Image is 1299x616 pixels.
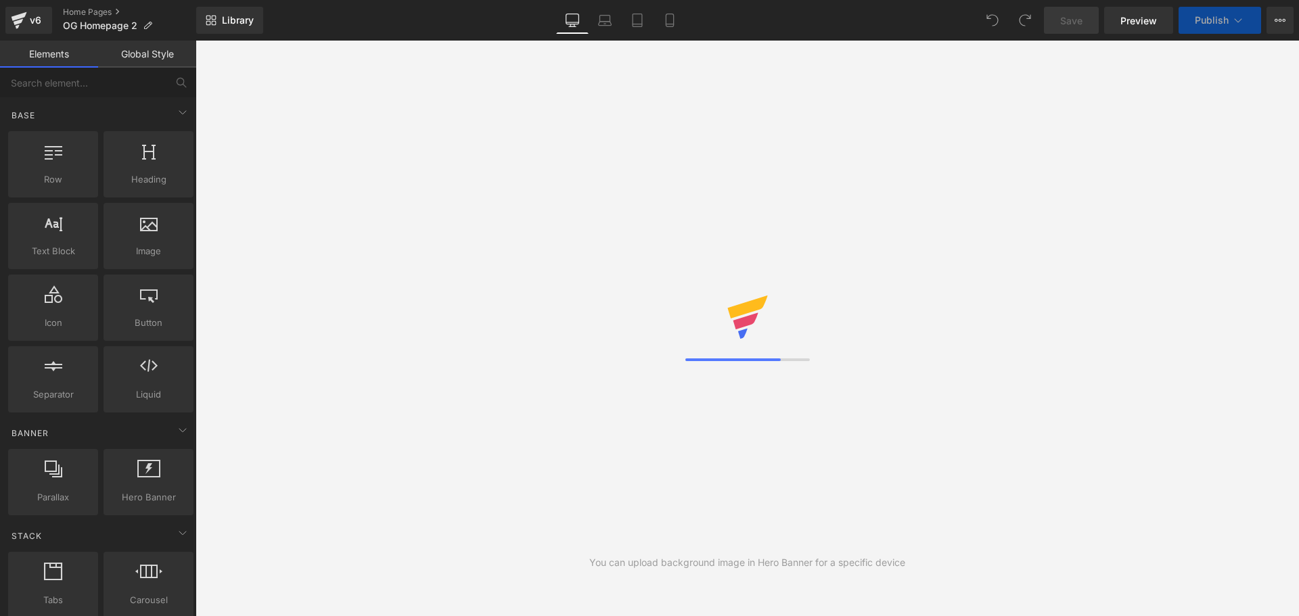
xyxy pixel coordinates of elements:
a: Tablet [621,7,654,34]
span: Preview [1120,14,1157,28]
span: Hero Banner [108,490,189,504]
div: You can upload background image in Hero Banner for a specific device [589,555,905,570]
span: Separator [12,387,94,402]
a: v6 [5,7,52,34]
a: Home Pages [63,7,196,18]
a: Desktop [556,7,589,34]
button: Redo [1011,7,1039,34]
span: Icon [12,316,94,330]
span: Parallax [12,490,94,504]
a: Laptop [589,7,621,34]
a: New Library [196,7,263,34]
span: OG Homepage 2 [63,20,137,31]
span: Heading [108,172,189,187]
span: Save [1060,14,1082,28]
span: Text Block [12,244,94,258]
a: Preview [1104,7,1173,34]
span: Library [222,14,254,26]
span: Row [12,172,94,187]
div: v6 [27,11,44,29]
span: Carousel [108,593,189,607]
span: Tabs [12,593,94,607]
button: Publish [1179,7,1261,34]
span: Image [108,244,189,258]
span: Base [10,109,37,122]
a: Global Style [98,41,196,68]
span: Liquid [108,387,189,402]
span: Button [108,316,189,330]
a: Mobile [654,7,686,34]
span: Publish [1195,15,1229,26]
button: Undo [979,7,1006,34]
span: Stack [10,529,43,542]
button: More [1267,7,1294,34]
span: Banner [10,427,50,440]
